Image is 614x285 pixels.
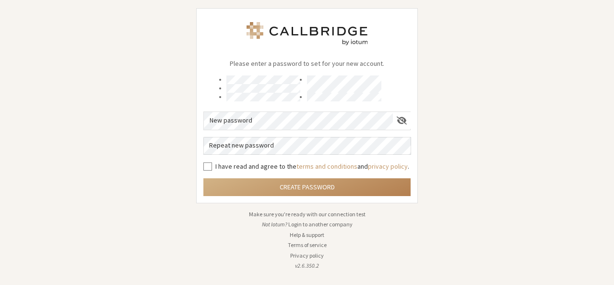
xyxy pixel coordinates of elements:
[196,220,418,229] li: Not Iotum?
[288,241,327,248] a: Terms of service
[204,112,393,130] input: New password
[203,137,411,155] input: Repeat new password
[288,220,353,229] button: Login to another company
[249,211,366,218] a: Make sure you're ready with our connection test
[393,112,411,129] div: Show password
[196,261,418,270] li: v2.6.350.2
[368,162,408,171] a: privacy policy
[203,178,411,196] button: Create Password
[590,260,607,278] iframe: Chat
[215,161,411,172] label: I have read and agree to the and .
[296,162,357,171] a: terms and conditions
[290,252,324,259] a: Privacy policy
[290,231,324,238] a: Help & support
[200,59,414,69] div: Please enter a password to set for your new account.
[245,22,369,45] img: Iotum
